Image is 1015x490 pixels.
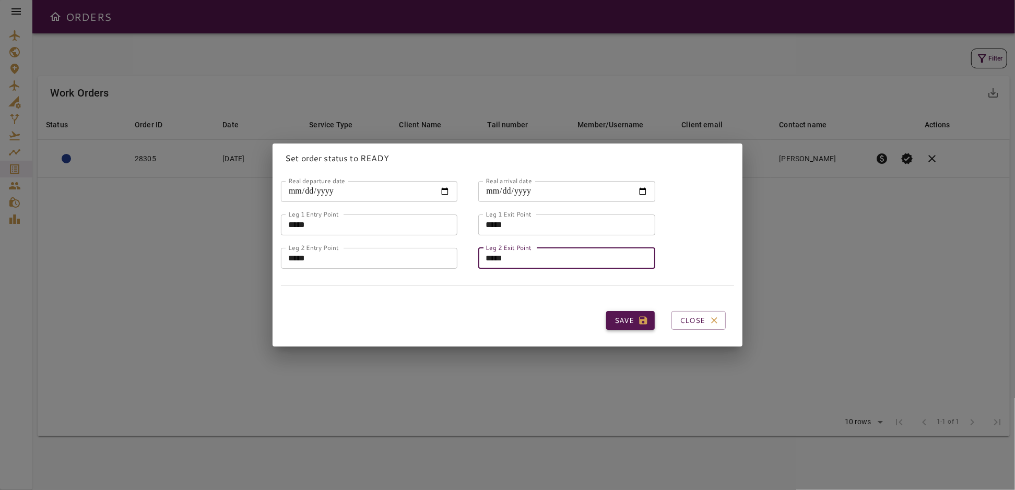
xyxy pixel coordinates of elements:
[486,176,532,185] label: Real arrival date
[486,243,532,252] label: Leg 2 Exit Point
[288,210,338,219] label: Leg 1 Entry Point
[671,311,726,330] button: Close
[606,311,655,330] button: Save
[486,210,532,219] label: Leg 1 Exit Point
[288,243,338,252] label: Leg 2 Entry Point
[288,176,345,185] label: Real departure date
[285,152,730,164] p: Set order status to READY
